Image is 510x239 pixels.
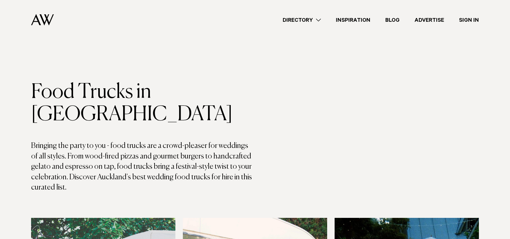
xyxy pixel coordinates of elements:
a: Advertise [407,16,452,24]
p: Bringing the party to you - food trucks are a crowd-pleaser for weddings of all styles. From wood... [31,141,255,193]
a: Blog [378,16,407,24]
a: Directory [275,16,328,24]
h1: Food Trucks in [GEOGRAPHIC_DATA] [31,81,255,126]
img: Auckland Weddings Logo [31,14,54,25]
a: Sign In [452,16,486,24]
a: Inspiration [328,16,378,24]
